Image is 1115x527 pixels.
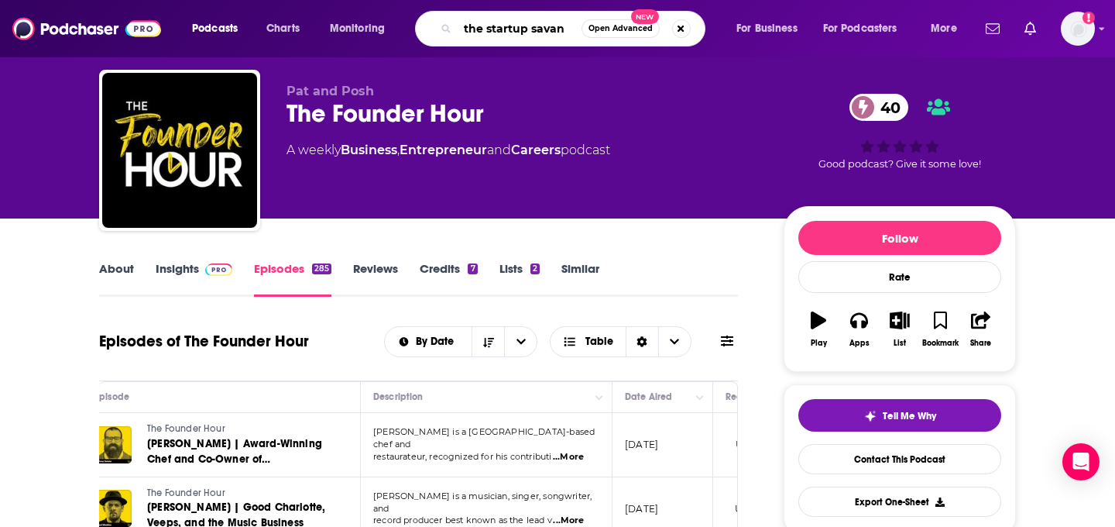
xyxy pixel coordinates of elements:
div: 7 [468,263,477,274]
div: Description [373,387,423,406]
button: List [880,301,920,357]
span: [PERSON_NAME] is a [GEOGRAPHIC_DATA]-based chef and [373,426,595,449]
span: record producer best known as the lead v [373,515,552,525]
a: Charts [256,16,309,41]
a: Lists2 [499,261,540,297]
span: ...More [553,451,584,463]
div: Reach [726,387,754,406]
div: 40Good podcast? Give it some love! [784,84,1016,180]
span: 40 [865,94,908,121]
p: [DATE] [625,502,658,515]
span: Monitoring [330,18,385,40]
span: restaurateur, recognized for his contributi [373,451,551,462]
div: 285 [312,263,331,274]
a: InsightsPodchaser Pro [156,261,232,297]
span: Logged in as AutumnKatie [1061,12,1095,46]
svg: Add a profile image [1082,12,1095,24]
button: Bookmark [920,301,960,357]
h1: Episodes of The Founder Hour [99,332,309,351]
button: open menu [813,16,920,41]
button: Follow [798,221,1001,255]
a: Contact This Podcast [798,444,1001,474]
a: Business [341,143,397,157]
a: The Founder Hour [147,487,333,501]
span: Table [585,336,613,347]
button: Export One-Sheet [798,487,1001,517]
a: Episodes285 [254,261,331,297]
a: Credits7 [420,261,477,297]
span: Under 1.1k [736,439,783,450]
span: Charts [266,18,300,40]
a: About [99,261,134,297]
div: Search podcasts, credits, & more... [430,11,720,46]
div: A weekly podcast [286,141,610,160]
button: open menu [181,16,258,41]
span: [PERSON_NAME] | Award-Winning Chef and Co-Owner of [PERSON_NAME] & [PERSON_NAME]’s [147,437,322,497]
button: Play [798,301,839,357]
div: List [894,339,906,348]
span: The Founder Hour [147,423,225,434]
div: Date Aired [625,387,672,406]
a: [PERSON_NAME] | Award-Winning Chef and Co-Owner of [PERSON_NAME] & [PERSON_NAME]’s [147,436,333,467]
h2: Choose List sort [384,326,538,357]
img: Podchaser Pro [205,263,232,276]
span: The Founder Hour [147,487,225,498]
button: Show profile menu [1061,12,1095,46]
div: Open Intercom Messenger [1062,443,1100,480]
span: Pat and Posh [286,84,374,98]
p: [DATE] [625,438,658,451]
div: Sort Direction [626,327,658,356]
input: Search podcasts, credits, & more... [458,16,582,41]
span: [PERSON_NAME] is a musician, singer, songwriter, and [373,491,592,514]
button: Share [961,301,1001,357]
img: The Founder Hour [102,73,257,228]
button: open menu [920,16,976,41]
button: open menu [504,327,537,356]
a: The Founder Hour [147,422,333,436]
button: open menu [385,336,472,347]
a: Show notifications dropdown [979,15,1006,42]
span: ...More [553,515,584,527]
span: By Date [416,336,459,347]
img: User Profile [1061,12,1095,46]
button: Column Actions [590,388,609,407]
a: Similar [561,261,599,297]
span: Good podcast? Give it some love! [818,158,981,170]
img: tell me why sparkle [864,410,877,422]
span: For Podcasters [823,18,897,40]
div: Rate [798,261,1001,293]
button: Open AdvancedNew [582,19,660,38]
span: Open Advanced [588,25,653,33]
span: and [487,143,511,157]
span: More [931,18,957,40]
span: Tell Me Why [883,410,936,422]
div: Apps [849,339,870,348]
div: Play [811,339,827,348]
span: , [397,143,400,157]
a: 40 [849,94,908,121]
img: Podchaser - Follow, Share and Rate Podcasts [12,14,161,43]
div: Episode [94,387,129,406]
button: open menu [726,16,817,41]
a: Careers [511,143,561,157]
span: For Business [736,18,798,40]
div: Share [970,339,991,348]
span: Under 1.2k [735,503,784,515]
span: New [631,9,659,24]
button: Column Actions [691,388,709,407]
a: Reviews [353,261,398,297]
a: Entrepreneur [400,143,487,157]
div: Bookmark [922,339,959,348]
button: open menu [319,16,405,41]
a: Show notifications dropdown [1018,15,1042,42]
button: tell me why sparkleTell Me Why [798,399,1001,432]
span: Podcasts [192,18,238,40]
button: Apps [839,301,879,357]
div: 2 [530,263,540,274]
button: Sort Direction [472,327,504,356]
button: Choose View [550,326,691,357]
